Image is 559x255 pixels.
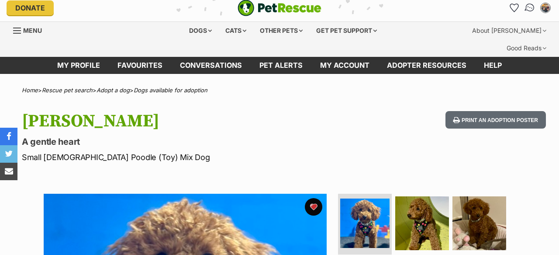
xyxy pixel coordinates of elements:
a: Favourites [109,57,171,74]
img: Photo of Rhett [340,199,390,248]
button: favourite [305,198,322,216]
div: Other pets [254,22,309,39]
div: Cats [219,22,252,39]
a: Donate [7,0,54,15]
div: Good Reads [500,39,552,57]
p: A gentle heart [22,136,342,148]
button: My account [538,1,552,15]
a: Rescue pet search [42,87,93,94]
img: Photo of Rhett [395,196,449,250]
a: Help [475,57,511,74]
span: Menu [23,27,42,34]
h1: [PERSON_NAME] [22,111,342,131]
div: About [PERSON_NAME] [466,22,552,39]
a: conversations [171,57,251,74]
img: Photo of Rhett [452,196,506,250]
a: Favourites [507,1,521,15]
a: My account [311,57,378,74]
ul: Account quick links [507,1,552,15]
a: Dogs available for adoption [134,87,207,94]
img: chat-41dd97257d64d25036548639549fe6c8038ab92f7586957e7f3b1b290dea8141.svg [524,2,536,14]
a: Pet alerts [251,57,311,74]
a: Adopter resources [378,57,475,74]
a: My profile [48,57,109,74]
p: Small [DEMOGRAPHIC_DATA] Poodle (Toy) Mix Dog [22,151,342,163]
div: Get pet support [310,22,383,39]
a: Adopt a dog [97,87,130,94]
button: Print an adoption poster [445,111,546,129]
a: Home [22,87,38,94]
a: Menu [13,22,48,38]
img: Nadine Monteagudo profile pic [541,3,550,12]
div: Dogs [183,22,218,39]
